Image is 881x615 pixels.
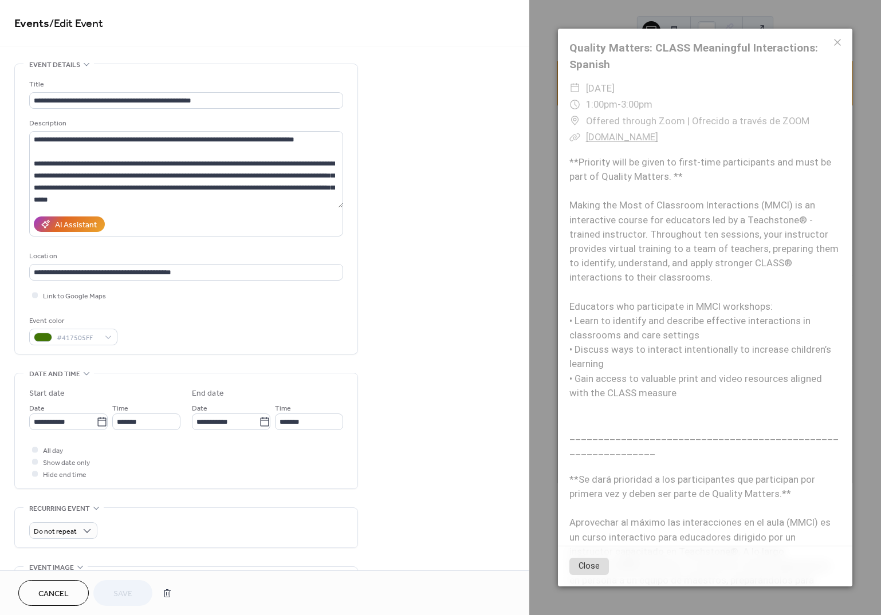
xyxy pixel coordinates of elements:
span: Event details [29,59,80,71]
div: ​ [569,80,580,97]
button: Cancel [18,580,89,606]
div: AI Assistant [55,219,97,231]
span: 3:00pm [621,98,652,110]
button: AI Assistant [34,216,105,232]
div: End date [192,388,224,400]
span: 1:00pm [586,98,618,110]
a: Quality Matters: CLASS Meaningful Interactions: Spanish [569,41,818,71]
span: Event image [29,562,74,574]
a: Events [14,13,49,35]
span: / Edit Event [49,13,103,35]
span: Date [29,403,45,415]
div: ​ [569,96,580,113]
span: Time [275,403,291,415]
span: Date and time [29,368,80,380]
div: Title [29,78,341,90]
div: Event color [29,315,115,327]
div: Start date [29,388,65,400]
span: Link to Google Maps [43,290,106,302]
div: Location [29,250,341,262]
div: ​ [569,113,580,129]
div: ​ [569,129,580,145]
a: [DOMAIN_NAME] [586,131,658,143]
span: Date [192,403,207,415]
span: Recurring event [29,503,90,515]
span: Offered through Zoom | Ofrecido a través de ZOOM [586,113,809,129]
span: All day [43,445,63,457]
span: [DATE] [586,80,615,97]
span: Cancel [38,588,69,600]
span: - [618,98,621,110]
span: #417505FF [57,332,99,344]
button: Close [569,558,609,575]
div: Description [29,117,341,129]
span: Hide end time [43,469,86,481]
span: Time [112,403,128,415]
span: Do not repeat [34,525,77,538]
span: Show date only [43,457,90,469]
